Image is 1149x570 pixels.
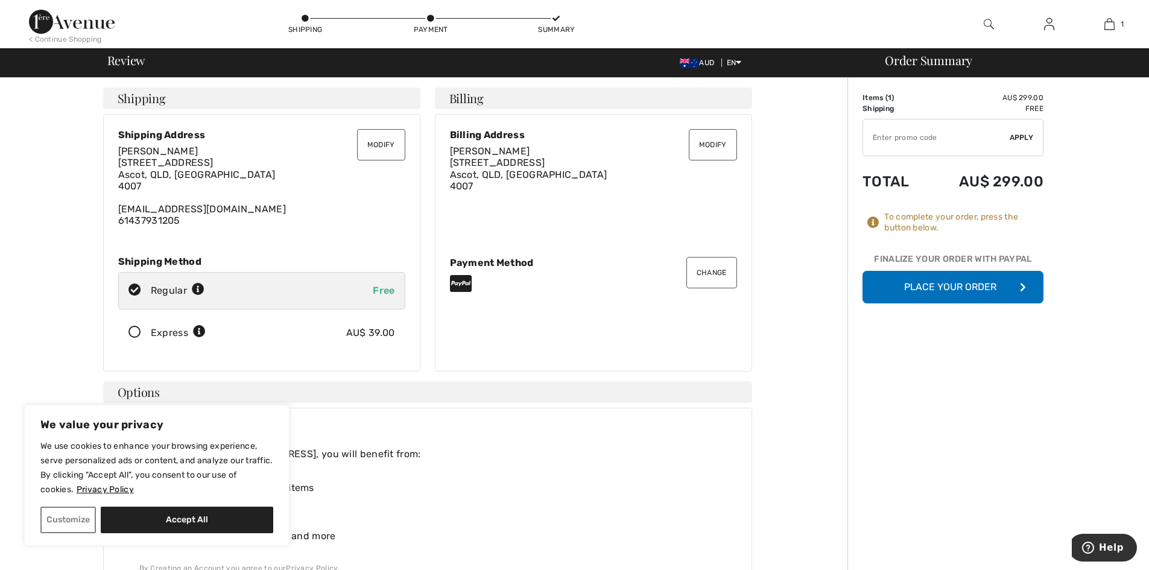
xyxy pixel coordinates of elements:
[373,285,394,296] span: Free
[107,54,145,66] span: Review
[1044,17,1054,31] img: My Info
[151,326,206,340] div: Express
[357,129,405,160] button: Modify
[40,439,273,497] p: We use cookies to enhance your browsing experience, serve personalized ads or content, and analyz...
[449,92,484,104] span: Billing
[1080,17,1139,31] a: 1
[984,17,994,31] img: search the website
[927,92,1043,103] td: AU$ 299.00
[29,34,102,45] div: < Continue Shopping
[40,507,96,533] button: Customize
[118,92,166,104] span: Shipping
[689,129,737,160] button: Modify
[24,405,290,546] div: We value your privacy
[139,529,727,543] div: Your own Wishlist, My Closet and more
[151,283,204,298] div: Regular
[538,24,574,35] div: Summary
[727,59,742,67] span: EN
[29,10,115,34] img: 1ère Avenue
[863,253,1043,271] div: Finalize Your Order with PayPal
[450,157,607,191] span: [STREET_ADDRESS] Ascot, QLD, [GEOGRAPHIC_DATA] 4007
[118,145,198,157] span: [PERSON_NAME]
[927,103,1043,114] td: Free
[139,505,727,519] div: Faster checkout time
[884,212,1043,233] div: To complete your order, press the button below.
[287,24,323,35] div: Shipping
[888,93,891,102] span: 1
[680,59,699,68] img: Australian Dollar
[40,417,273,432] p: We value your privacy
[139,481,727,495] div: Earn rewards towards FREE items
[870,54,1142,66] div: Order Summary
[413,24,449,35] div: Payment
[1034,17,1064,32] a: Sign In
[118,157,276,191] span: [STREET_ADDRESS] Ascot, QLD, [GEOGRAPHIC_DATA] 4007
[927,161,1043,202] td: AU$ 299.00
[450,145,530,157] span: [PERSON_NAME]
[863,103,927,114] td: Shipping
[103,381,752,403] h4: Options
[450,257,737,268] div: Payment Method
[680,59,719,67] span: AUD
[76,484,135,495] a: Privacy Policy
[139,447,727,461] div: By signing up on [STREET_ADDRESS], you will benefit from:
[686,257,737,288] button: Change
[450,129,737,141] div: Billing Address
[1010,132,1034,143] span: Apply
[118,145,405,226] div: [EMAIL_ADDRESS][DOMAIN_NAME] 61437931205
[118,256,405,267] div: Shipping Method
[1121,19,1124,30] span: 1
[863,92,927,103] td: Items ( )
[863,271,1043,303] button: Place Your Order
[1104,17,1115,31] img: My Bag
[101,507,273,533] button: Accept All
[863,119,1010,156] input: Promo code
[863,161,927,202] td: Total
[1072,534,1137,564] iframe: Opens a widget where you can find more information
[346,326,395,340] div: AU$ 39.00
[118,129,405,141] div: Shipping Address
